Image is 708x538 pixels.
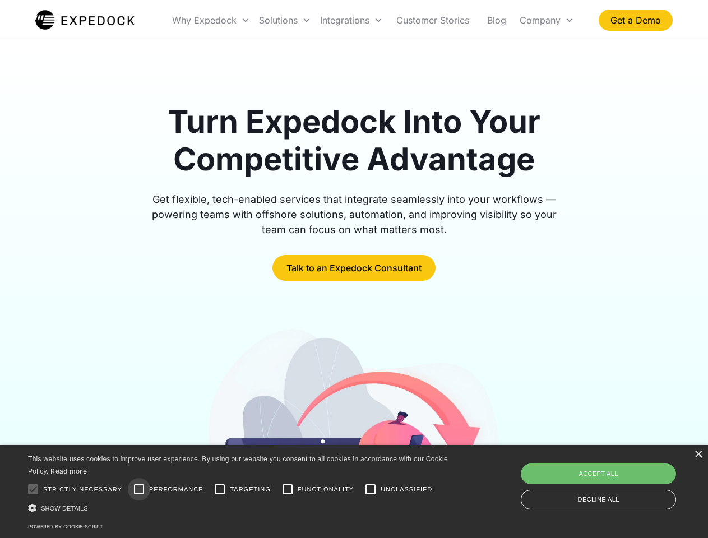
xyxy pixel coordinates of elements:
[320,15,369,26] div: Integrations
[35,9,135,31] img: Expedock Logo
[35,9,135,31] a: home
[254,1,316,39] div: Solutions
[149,485,203,494] span: Performance
[316,1,387,39] div: Integrations
[298,485,354,494] span: Functionality
[28,523,103,530] a: Powered by cookie-script
[28,455,448,476] span: This website uses cookies to improve user experience. By using our website you consent to all coo...
[41,505,88,512] span: Show details
[599,10,673,31] a: Get a Demo
[381,485,432,494] span: Unclassified
[43,485,122,494] span: Strictly necessary
[172,15,237,26] div: Why Expedock
[520,15,561,26] div: Company
[387,1,478,39] a: Customer Stories
[139,192,570,237] div: Get flexible, tech-enabled services that integrate seamlessly into your workflows — powering team...
[168,1,254,39] div: Why Expedock
[28,502,452,514] div: Show details
[478,1,515,39] a: Blog
[515,1,579,39] div: Company
[50,467,87,475] a: Read more
[230,485,270,494] span: Targeting
[259,15,298,26] div: Solutions
[521,417,708,538] iframe: Chat Widget
[139,103,570,178] h1: Turn Expedock Into Your Competitive Advantage
[272,255,436,281] a: Talk to an Expedock Consultant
